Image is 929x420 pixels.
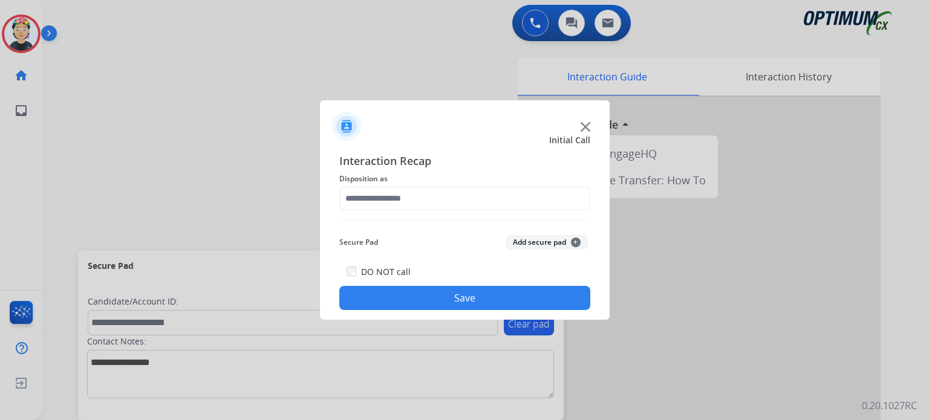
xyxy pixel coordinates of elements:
span: Interaction Recap [339,152,590,172]
span: Secure Pad [339,235,378,250]
span: Disposition as [339,172,590,186]
span: Initial Call [549,134,590,146]
span: + [571,237,581,247]
button: Save [339,286,590,310]
img: contact-recap-line.svg [339,220,590,221]
img: contactIcon [332,112,361,141]
label: DO NOT call [361,266,411,278]
button: Add secure pad+ [506,235,588,250]
p: 0.20.1027RC [862,398,917,413]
